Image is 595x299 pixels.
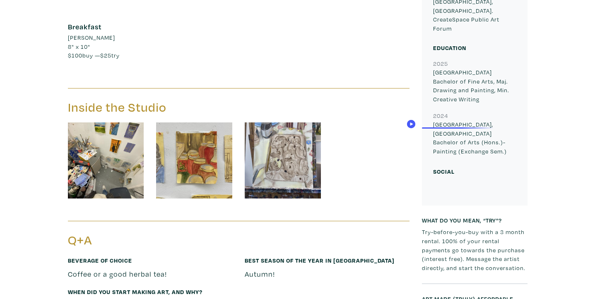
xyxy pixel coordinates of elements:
small: Beverage of choice [68,256,132,264]
p: Autumn! [245,268,410,280]
img: phpThumb.php [68,122,144,199]
small: 2024 [433,112,448,120]
img: phpThumb.php [156,122,232,199]
span: 8" x 10" [68,43,90,50]
img: phpThumb.php [245,122,321,199]
small: 2025 [433,60,448,67]
a: [PERSON_NAME] [68,33,173,42]
small: Social [433,167,455,175]
h3: Inside the Studio [68,100,233,115]
h3: Q+A [68,232,233,248]
small: Education [433,44,466,52]
a: Breakfast [68,22,101,31]
p: Try-before-you-buy with a 3 month rental. 100% of your rental payments go towards the purchase (i... [422,227,528,272]
p: Coffee or a good herbal tea! [68,268,233,280]
span: $100 [68,51,82,59]
li: [PERSON_NAME] [68,33,115,42]
span: $25 [100,51,111,59]
p: [GEOGRAPHIC_DATA], [GEOGRAPHIC_DATA] Bachelor of Arts (Hons.)- Painting (Exchange Sem.) [433,120,516,155]
small: When did you start making art, and why? [68,288,202,296]
p: [GEOGRAPHIC_DATA] Bachelor of Fine Arts, Maj. Drawing and Painting, Min. Creative Writing [433,68,516,103]
span: buy — try [68,51,120,59]
h6: What do you mean, “try”? [422,217,528,224]
small: Best season of the year in [GEOGRAPHIC_DATA] [245,256,395,264]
